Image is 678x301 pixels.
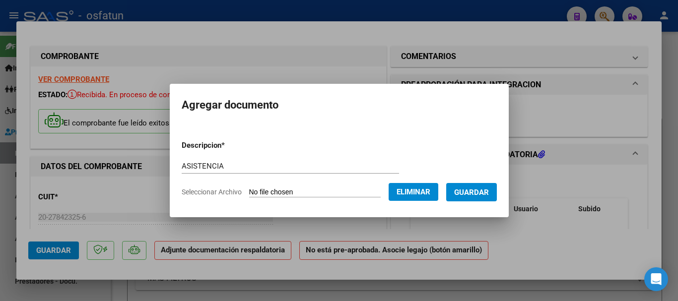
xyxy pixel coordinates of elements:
button: Eliminar [389,183,438,201]
span: Guardar [454,188,489,197]
button: Guardar [446,183,497,201]
p: Descripcion [182,140,276,151]
span: Seleccionar Archivo [182,188,242,196]
div: Open Intercom Messenger [644,267,668,291]
span: Eliminar [397,187,430,196]
h2: Agregar documento [182,96,497,115]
